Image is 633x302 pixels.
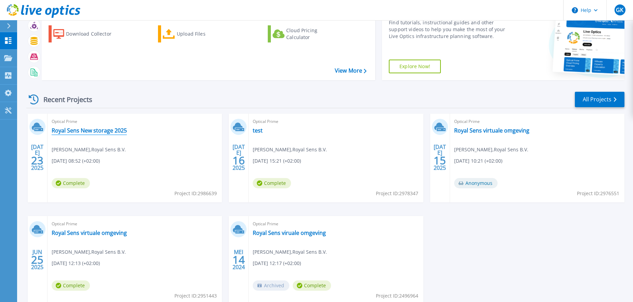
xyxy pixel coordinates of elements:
span: Project ID: 2986639 [174,190,217,197]
span: 15 [434,158,446,163]
a: View More [335,67,367,74]
span: Optical Prime [253,220,419,228]
span: 16 [233,158,245,163]
div: [DATE] 2025 [31,145,44,170]
span: Anonymous [454,178,498,188]
div: Find tutorials, instructional guides and other support videos to help you make the most of your L... [389,19,512,40]
span: [PERSON_NAME] , Royal Sens B.V. [454,146,528,153]
a: test [253,127,263,134]
div: Recent Projects [26,91,102,108]
span: [DATE] 15:21 (+02:00) [253,157,301,165]
div: [DATE] 2025 [433,145,446,170]
span: [DATE] 10:21 (+02:00) [454,157,502,165]
span: [DATE] 12:17 (+02:00) [253,260,301,267]
span: GK [616,7,623,13]
a: Royal Sens viruale omgeving [253,229,326,236]
span: Project ID: 2976551 [577,190,619,197]
a: Cloud Pricing Calculator [268,25,344,42]
span: 25 [31,257,43,263]
div: MEI 2024 [232,247,245,272]
div: Upload Files [177,27,232,41]
span: 23 [31,158,43,163]
span: [PERSON_NAME] , Royal Sens B.V. [52,248,126,256]
a: Royal Sens virtuale omgeving [52,229,127,236]
span: Archived [253,280,289,291]
div: [DATE] 2025 [232,145,245,170]
span: Optical Prime [52,220,218,228]
div: JUN 2025 [31,247,44,272]
span: Optical Prime [253,118,419,125]
a: Download Collector [49,25,125,42]
span: Complete [52,280,90,291]
span: Project ID: 2978347 [376,190,418,197]
span: [DATE] 08:52 (+02:00) [52,157,100,165]
a: All Projects [575,92,624,107]
span: Complete [253,178,291,188]
span: [DATE] 12:13 (+02:00) [52,260,100,267]
span: Complete [52,178,90,188]
span: Project ID: 2496964 [376,292,418,300]
span: Optical Prime [454,118,620,125]
a: Upload Files [158,25,234,42]
a: Explore Now! [389,60,441,73]
span: 14 [233,257,245,263]
div: Download Collector [66,27,121,41]
a: Royal Sens New storage 2025 [52,127,127,134]
div: Cloud Pricing Calculator [286,27,341,41]
span: Complete [293,280,331,291]
span: [PERSON_NAME] , Royal Sens B.V. [253,248,327,256]
span: Project ID: 2951443 [174,292,217,300]
span: [PERSON_NAME] , Royal Sens B.V. [52,146,126,153]
a: Royal Sens virtuale omgeving [454,127,529,134]
span: Optical Prime [52,118,218,125]
span: [PERSON_NAME] , Royal Sens B.V. [253,146,327,153]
